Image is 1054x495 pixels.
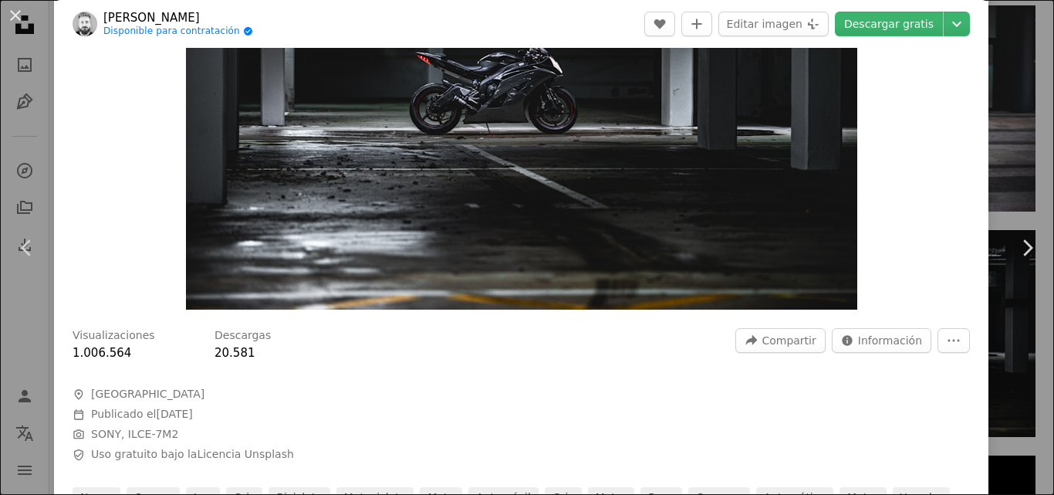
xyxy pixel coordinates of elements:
[718,12,829,36] button: Editar imagen
[858,329,922,352] span: Información
[644,12,675,36] button: Me gusta
[937,328,970,353] button: Más acciones
[197,448,293,460] a: Licencia Unsplash
[156,408,192,420] time: 3 de enero de 2020, 5:37:04 GMT-5
[91,447,294,463] span: Uso gratuito bajo la
[1000,174,1054,322] a: Siguiente
[91,427,178,442] button: SONY, ILCE-7M2
[944,12,970,36] button: Elegir el tamaño de descarga
[835,12,943,36] a: Descargar gratis
[103,25,253,38] a: Disponible para contratación
[762,329,816,352] span: Compartir
[832,328,931,353] button: Estadísticas sobre esta imagen
[73,346,131,360] span: 1.006.564
[73,12,97,36] img: Ve al perfil de Conor Luddy
[681,12,712,36] button: Añade a la colección
[215,328,271,344] h3: Descargas
[91,387,204,402] span: [GEOGRAPHIC_DATA]
[73,328,155,344] h3: Visualizaciones
[735,328,825,353] button: Compartir esta imagen
[215,346,255,360] span: 20.581
[91,408,193,420] span: Publicado el
[103,10,253,25] a: [PERSON_NAME]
